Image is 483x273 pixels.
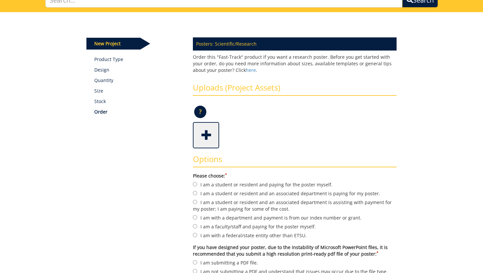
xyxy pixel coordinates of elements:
[193,199,397,212] label: I am a student or resident and an associated department is assisting with payment for my poster; ...
[193,191,197,195] input: I am a student or resident and an associated department is paying for my poster.
[94,109,183,115] p: Order
[193,223,397,230] label: I am a faculty/staff and paying for the poster myself.
[246,67,256,73] a: here
[193,224,197,228] input: I am a faculty/staff and paying for the poster myself.
[193,259,397,266] label: I am submitting a PDF file.
[193,173,397,179] label: Please choose:
[193,190,397,197] label: I am a student or resident and an associated department is paying for my poster.
[94,67,183,73] p: Design
[193,200,197,204] input: I am a student or resident and an associated department is assisting with payment for my poster; ...
[193,182,197,186] input: I am a student or resident and paying for the poster myself.
[193,155,397,167] h3: Options
[193,214,397,221] label: I am with a department and payment is from our index number or grant.
[193,233,197,237] input: I am with a federal/state entity other than ETSU.
[193,54,397,73] p: Order this "Fast-Track" product if you want a research poster. Before you get started with your o...
[193,215,197,220] input: I am with a department and payment is from our index number or grant.
[193,37,397,51] p: Posters: Scientific/Research
[193,232,397,239] label: I am with a federal/state entity other than ETSU.
[193,181,397,188] label: I am a student or resident and paying for the poster myself.
[193,260,197,264] input: I am submitting a PDF file.
[194,106,206,118] p: ?
[94,77,183,84] p: Quantity
[86,38,140,50] p: New Project
[193,83,397,96] h3: Uploads (Project Assets)
[94,56,183,63] a: Product Type
[193,244,397,257] label: If you have designed your poster, due to the instability of Microsoft PowerPoint files, it is rec...
[94,88,183,94] p: Size
[94,98,183,105] p: Stock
